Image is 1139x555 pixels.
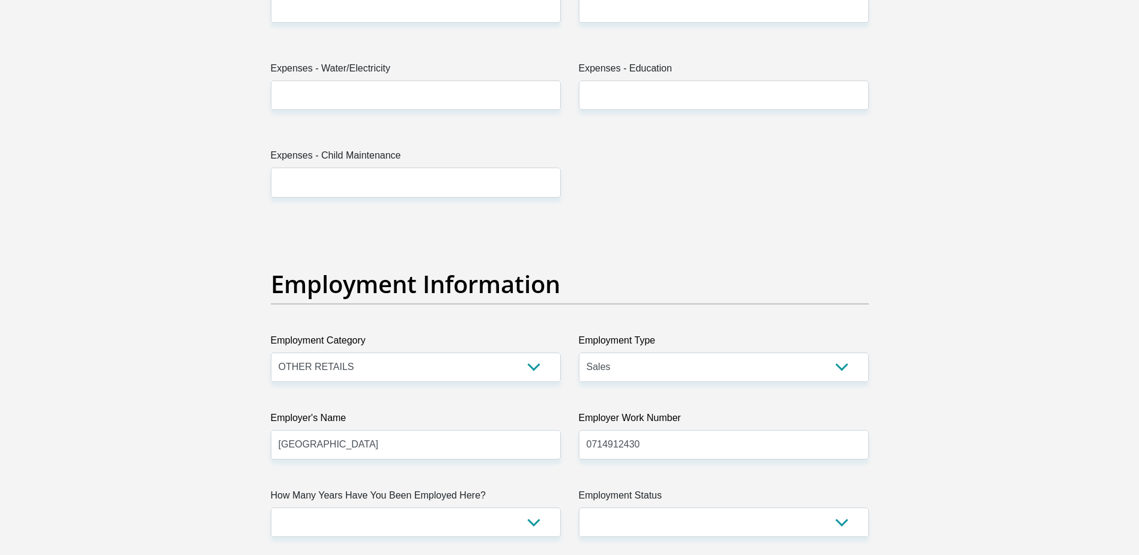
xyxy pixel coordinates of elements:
[579,80,869,110] input: Expenses - Education
[579,61,869,80] label: Expenses - Education
[271,270,869,299] h2: Employment Information
[579,411,869,430] label: Employer Work Number
[271,488,561,508] label: How Many Years Have You Been Employed Here?
[271,333,561,353] label: Employment Category
[579,488,869,508] label: Employment Status
[271,61,561,80] label: Expenses - Water/Electricity
[579,333,869,353] label: Employment Type
[271,80,561,110] input: Expenses - Water/Electricity
[579,430,869,459] input: Employer Work Number
[271,148,561,168] label: Expenses - Child Maintenance
[271,430,561,459] input: Employer's Name
[271,168,561,197] input: Expenses - Child Maintenance
[271,411,561,430] label: Employer's Name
